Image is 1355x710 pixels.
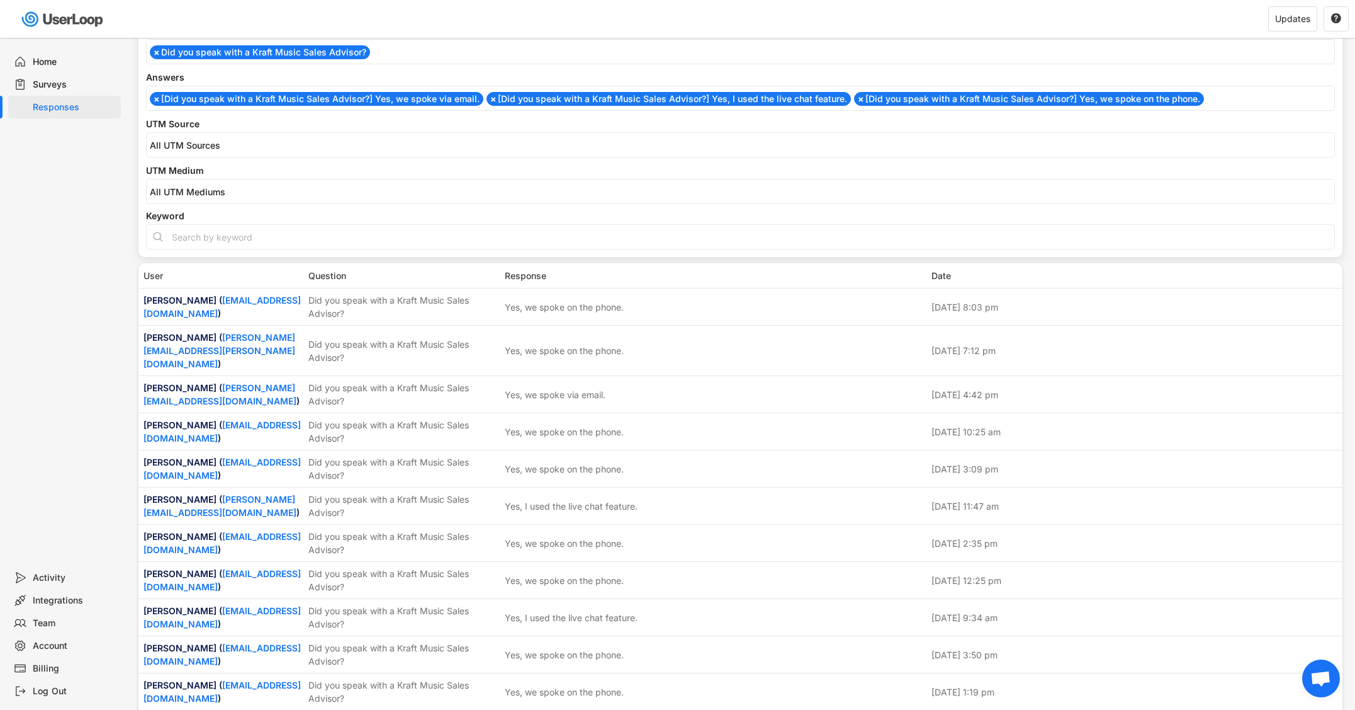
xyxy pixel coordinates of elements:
div: Yes, we spoke on the phone. [505,301,624,314]
div: Yes, I used the live chat feature. [505,500,638,513]
div: Yes, we spoke on the phone. [505,425,624,438]
div: Did you speak with a Kraft Music Sales Advisor? [308,679,497,705]
a: [EMAIL_ADDRESS][DOMAIN_NAME] [143,420,301,444]
div: User [143,269,301,282]
a: [EMAIL_ADDRESS][DOMAIN_NAME] [143,295,301,319]
div: Yes, I used the live chat feature. [505,611,638,624]
li: [Did you speak with a Kraft Music Sales Advisor?] Yes, we spoke on the phone. [854,92,1204,106]
li: [Did you speak with a Kraft Music Sales Advisor?] Yes, we spoke via email. [150,92,483,106]
a: [EMAIL_ADDRESS][DOMAIN_NAME] [143,680,301,704]
div: Home [33,56,116,68]
li: [Did you speak with a Kraft Music Sales Advisor?] Yes, I used the live chat feature. [486,92,851,106]
div: [PERSON_NAME] ( ) [143,294,301,320]
div: [DATE] 4:42 pm [931,388,1338,401]
div: [DATE] 11:47 am [931,500,1338,513]
span: × [490,94,497,103]
a: [PERSON_NAME][EMAIL_ADDRESS][PERSON_NAME][DOMAIN_NAME] [143,332,295,369]
div: UTM Source [146,120,1335,129]
input: All UTM Sources [150,140,1337,151]
div: Did you speak with a Kraft Music Sales Advisor? [308,567,497,593]
div: Billing [33,663,116,675]
div: [PERSON_NAME] ( ) [143,331,301,370]
div: [PERSON_NAME] ( ) [143,530,301,556]
div: Yes, we spoke on the phone. [505,462,624,476]
div: [DATE] 8:03 pm [931,301,1338,314]
div: Integrations [33,595,116,607]
div: Surveys [33,79,116,91]
div: Responses [33,101,116,113]
div: [DATE] 2:35 pm [931,537,1338,550]
div: [PERSON_NAME] ( ) [143,604,301,631]
img: userloop-logo-01.svg [19,6,108,32]
div: Did you speak with a Kraft Music Sales Advisor? [308,381,497,408]
div: Account [33,640,116,652]
div: [DATE] 3:50 pm [931,648,1338,661]
div: Yes, we spoke on the phone. [505,537,624,550]
div: Yes, we spoke on the phone. [505,648,624,661]
div: [DATE] 9:34 am [931,611,1338,624]
div: [DATE] 1:19 pm [931,685,1338,699]
span: × [858,94,864,103]
button:  [1330,13,1342,25]
div: Question [308,269,497,282]
a: [EMAIL_ADDRESS][DOMAIN_NAME] [143,568,301,592]
div: [PERSON_NAME] ( ) [143,679,301,705]
div: Log Out [33,685,116,697]
div: Date [931,269,1338,282]
div: Did you speak with a Kraft Music Sales Advisor? [308,641,497,668]
div: Did you speak with a Kraft Music Sales Advisor? [308,604,497,631]
div: Team [33,617,116,629]
text:  [1331,13,1341,24]
div: Open chat [1302,660,1340,697]
div: Updates [1275,14,1310,23]
div: Did you speak with a Kraft Music Sales Advisor? [308,493,497,519]
div: [DATE] 10:25 am [931,425,1338,438]
a: [EMAIL_ADDRESS][DOMAIN_NAME] [143,605,301,629]
div: Yes, we spoke on the phone. [505,344,624,357]
input: Search by keyword [146,224,1335,249]
div: Keyword [146,212,1335,220]
div: Answers [146,73,1335,82]
div: Did you speak with a Kraft Music Sales Advisor? [308,294,497,320]
a: [EMAIL_ADDRESS][DOMAIN_NAME] [143,643,301,667]
div: [PERSON_NAME] ( ) [143,455,301,482]
a: [EMAIL_ADDRESS][DOMAIN_NAME] [143,531,301,555]
div: Did you speak with a Kraft Music Sales Advisor? [308,338,497,364]
span: × [154,48,160,57]
div: Yes, we spoke on the phone. [505,685,624,699]
div: [DATE] 3:09 pm [931,462,1338,476]
div: [PERSON_NAME] ( ) [143,381,301,408]
div: [PERSON_NAME] ( ) [143,641,301,668]
div: Did you speak with a Kraft Music Sales Advisor? [308,418,497,445]
div: UTM Medium [146,166,1335,175]
a: [EMAIL_ADDRESS][DOMAIN_NAME] [143,457,301,481]
div: Activity [33,572,116,584]
span: × [154,94,160,103]
div: Did you speak with a Kraft Music Sales Advisor? [308,530,497,556]
div: [PERSON_NAME] ( ) [143,567,301,593]
div: [PERSON_NAME] ( ) [143,418,301,445]
div: Did you speak with a Kraft Music Sales Advisor? [308,455,497,482]
div: Yes, we spoke on the phone. [505,574,624,587]
div: [DATE] 12:25 pm [931,574,1338,587]
input: All UTM Mediums [150,186,1337,197]
li: Did you speak with a Kraft Music Sales Advisor? [150,45,370,59]
div: [PERSON_NAME] ( ) [143,493,301,519]
div: [DATE] 7:12 pm [931,344,1338,357]
div: Response [505,269,924,282]
div: Yes, we spoke via email. [505,388,605,401]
